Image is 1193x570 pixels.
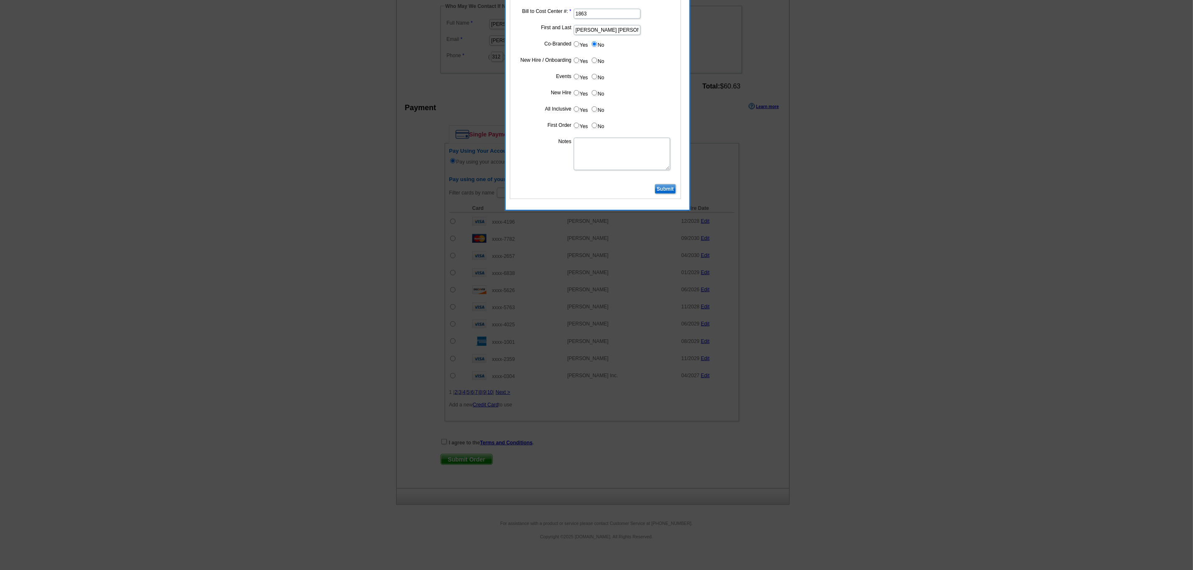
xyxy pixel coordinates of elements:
label: First and Last [516,24,572,31]
label: New Hire / Onboarding [516,56,572,64]
label: All Inclusive [516,105,572,113]
input: Yes [574,58,579,63]
label: New Hire [516,89,572,96]
label: No [591,72,604,81]
label: No [591,121,604,130]
label: Events [516,73,572,80]
input: No [592,74,597,79]
input: Yes [574,123,579,128]
label: No [591,39,604,49]
input: Submit [655,184,676,194]
label: First Order [516,121,572,129]
label: Yes [573,88,588,98]
input: No [592,90,597,96]
input: No [592,123,597,128]
input: Yes [574,41,579,47]
label: Yes [573,72,588,81]
label: No [591,88,604,98]
label: Yes [573,39,588,49]
input: No [592,58,597,63]
input: No [592,41,597,47]
label: Yes [573,55,588,65]
label: Yes [573,104,588,114]
input: Yes [574,74,579,79]
input: No [592,106,597,112]
label: No [591,104,604,114]
label: Yes [573,121,588,130]
label: Notes [516,138,572,145]
label: No [591,55,604,65]
label: Co-Branded [516,40,572,48]
input: Yes [574,90,579,96]
label: Bill to Cost Center #: [516,8,572,15]
input: Yes [574,106,579,112]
